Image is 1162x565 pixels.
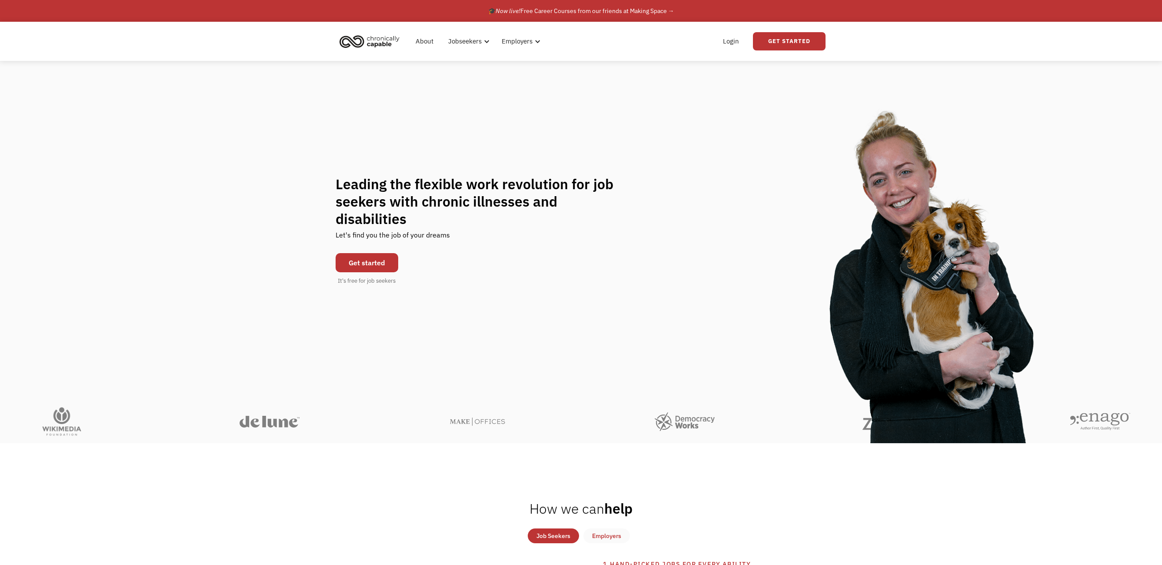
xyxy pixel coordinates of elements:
[718,27,744,55] a: Login
[443,27,492,55] div: Jobseekers
[753,32,826,50] a: Get Started
[529,499,604,518] span: How we can
[592,531,621,541] div: Employers
[337,32,406,51] a: home
[337,32,402,51] img: Chronically Capable logo
[410,27,439,55] a: About
[536,531,570,541] div: Job Seekers
[448,36,482,47] div: Jobseekers
[496,27,543,55] div: Employers
[336,253,398,272] a: Get started
[336,227,450,249] div: Let's find you the job of your dreams
[338,277,396,285] div: It's free for job seekers
[336,175,630,227] h1: Leading the flexible work revolution for job seekers with chronic illnesses and disabilities
[502,36,533,47] div: Employers
[496,7,520,15] em: Now live!
[488,6,674,16] div: 🎓 Free Career Courses from our friends at Making Space →
[529,500,633,517] h2: help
